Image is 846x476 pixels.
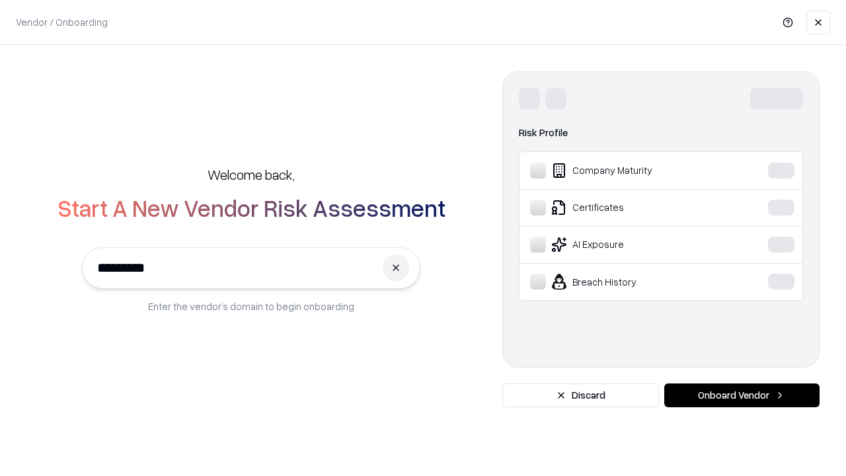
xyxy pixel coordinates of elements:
div: Risk Profile [519,125,803,141]
h5: Welcome back, [208,165,295,184]
p: Vendor / Onboarding [16,15,108,29]
button: Onboard Vendor [664,383,820,407]
div: Certificates [530,200,728,216]
h2: Start A New Vendor Risk Assessment [58,194,445,221]
div: Breach History [530,274,728,290]
p: Enter the vendor’s domain to begin onboarding [148,299,354,313]
div: AI Exposure [530,237,728,253]
button: Discard [502,383,659,407]
div: Company Maturity [530,163,728,178]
